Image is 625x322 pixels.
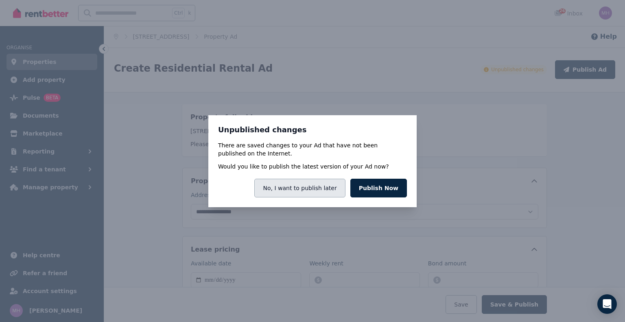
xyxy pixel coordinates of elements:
button: Publish Now [350,179,407,197]
p: There are saved changes to your Ad that have not been published on the Internet. [218,141,407,158]
h3: Unpublished changes [218,125,407,135]
div: Open Intercom Messenger [597,294,617,314]
button: No, I want to publish later [254,179,345,197]
p: Would you like to publish the latest version of your Ad now? [218,162,389,171]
